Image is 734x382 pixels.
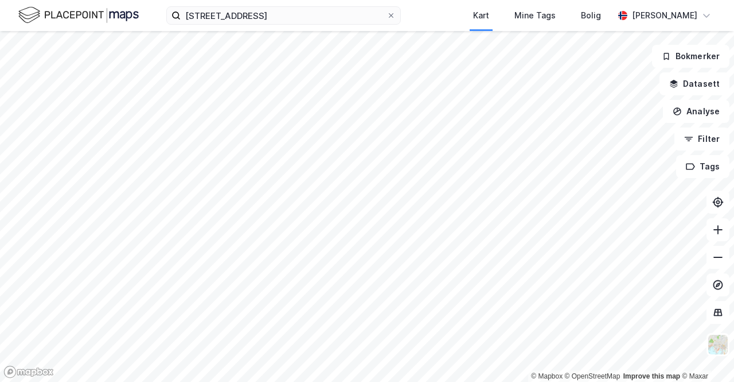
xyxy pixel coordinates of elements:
[623,372,680,380] a: Improve this map
[531,372,563,380] a: Mapbox
[677,327,734,382] iframe: Chat Widget
[18,5,139,25] img: logo.f888ab2527a4732fd821a326f86c7f29.svg
[565,372,620,380] a: OpenStreetMap
[3,365,54,379] a: Mapbox homepage
[674,128,729,151] button: Filter
[581,9,601,22] div: Bolig
[659,72,729,95] button: Datasett
[473,9,489,22] div: Kart
[181,7,386,24] input: Søk på adresse, matrikkel, gårdeiere, leietakere eller personer
[676,155,729,178] button: Tags
[663,100,729,123] button: Analyse
[652,45,729,68] button: Bokmerker
[677,327,734,382] div: Kontrollprogram for chat
[514,9,556,22] div: Mine Tags
[632,9,697,22] div: [PERSON_NAME]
